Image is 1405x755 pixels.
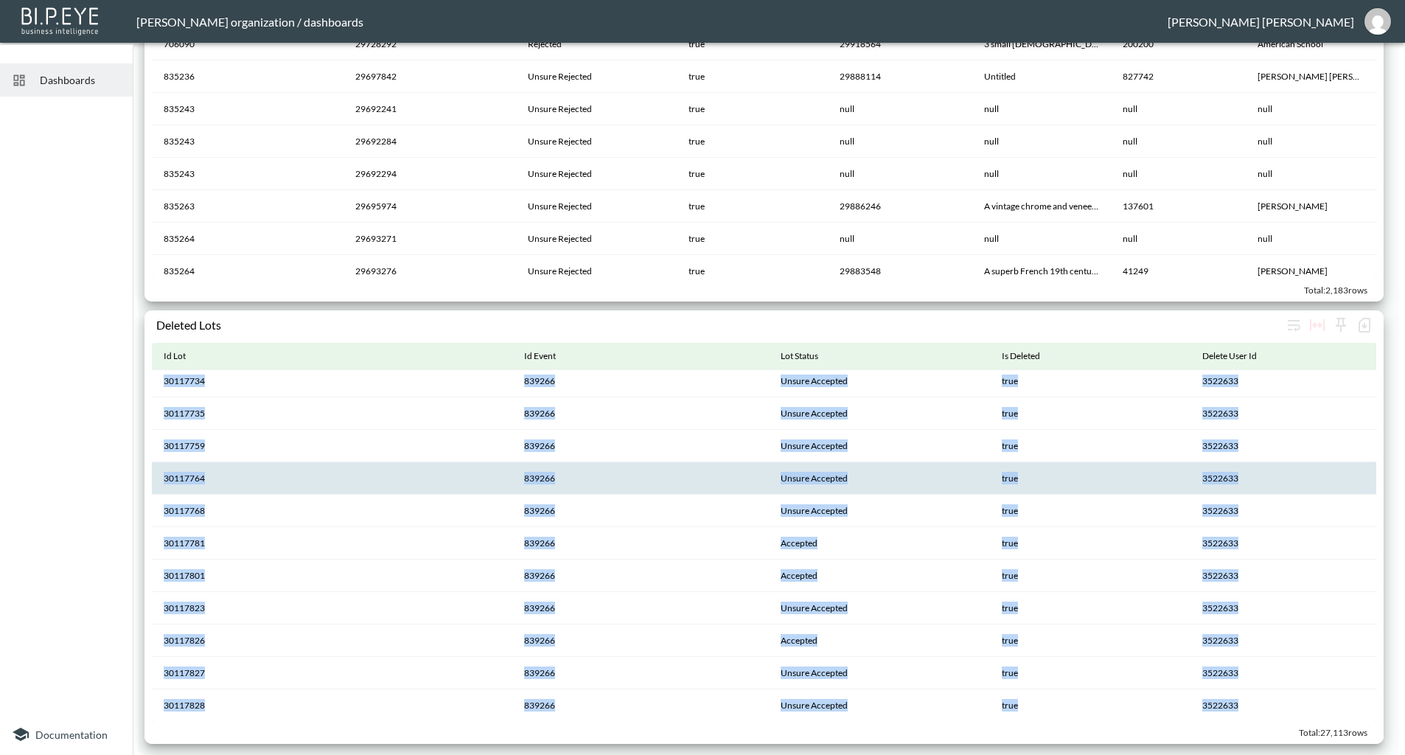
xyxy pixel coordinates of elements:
th: 30117801 [152,560,512,592]
th: 835243 [152,125,344,158]
th: true [990,397,1190,430]
div: Sticky left columns: 0 [1329,313,1353,337]
th: 30117828 [152,689,512,722]
th: Unsure Rejected [516,190,677,223]
th: 835236 [152,60,344,93]
th: 839266 [512,657,769,689]
th: true [990,462,1190,495]
th: 3522633 [1190,365,1377,397]
span: Dashboards [40,72,121,88]
th: 839266 [512,624,769,657]
th: true [990,430,1190,462]
th: true [990,527,1190,560]
span: Lot Status [781,347,837,365]
th: 839266 [512,365,769,397]
th: 30117827 [152,657,512,689]
th: true [990,592,1190,624]
th: Accepted [769,624,990,657]
th: Unsure Rejected [516,158,677,190]
th: Unsure Accepted [769,495,990,527]
th: Unsure Rejected [516,223,677,255]
th: Accepted [769,527,990,560]
th: Unsure Accepted [769,430,990,462]
th: null [828,93,972,125]
button: jessica@mutualart.com [1354,4,1401,39]
th: 30117823 [152,592,512,624]
a: Documentation [12,726,121,743]
th: 29883548 [828,255,972,288]
th: true [677,28,828,60]
th: null [1246,158,1376,190]
th: 29728292 [344,28,516,60]
th: true [990,495,1190,527]
th: A vintage chrome and veneered table in the manner of Milo Baughman [972,190,1112,223]
th: 30117764 [152,462,512,495]
th: 29695974 [344,190,516,223]
th: 30117735 [152,397,512,430]
th: null [1111,125,1245,158]
th: 839266 [512,527,769,560]
th: 29692284 [344,125,516,158]
th: 839266 [512,560,769,592]
th: true [677,60,828,93]
th: 839266 [512,462,769,495]
div: Id Event [524,347,556,365]
th: true [677,223,828,255]
th: Unsure Accepted [769,397,990,430]
th: true [990,689,1190,722]
th: 835243 [152,158,344,190]
th: David Lorenz Winston [1246,60,1376,93]
th: null [1246,93,1376,125]
th: null [828,125,972,158]
img: bipeye-logo [18,4,103,37]
th: 3 small Native American baskets [972,28,1112,60]
th: 839266 [512,397,769,430]
th: true [990,365,1190,397]
th: true [990,657,1190,689]
th: Unsure Rejected [516,60,677,93]
div: [PERSON_NAME] [PERSON_NAME] [1168,15,1354,29]
th: 29697842 [344,60,516,93]
th: null [972,158,1112,190]
th: 30117759 [152,430,512,462]
th: A superb French 19th century bronze figure group of the fawn, maiden and cherub supported on a Ve... [972,255,1112,288]
th: 3522633 [1190,689,1377,722]
th: Unsure Rejected [516,93,677,125]
span: Is Deleted [1002,347,1059,365]
th: 29888114 [828,60,972,93]
th: 3522633 [1190,624,1377,657]
th: 29692294 [344,158,516,190]
div: Toggle table layout between fixed and auto (default: auto) [1305,313,1329,337]
th: true [990,624,1190,657]
th: true [677,93,828,125]
th: Unsure Rejected [516,125,677,158]
th: Unsure Rejected [516,255,677,288]
th: 29886246 [828,190,972,223]
th: Rejected [516,28,677,60]
th: true [990,560,1190,592]
span: Documentation [35,728,108,741]
span: Id Event [524,347,575,365]
th: Claude Michel Clodion [1246,255,1376,288]
th: null [972,93,1112,125]
th: null [1111,93,1245,125]
th: null [1111,223,1245,255]
th: 706090 [152,28,344,60]
th: null [1246,223,1376,255]
th: 137601 [1111,190,1245,223]
th: Unsure Accepted [769,689,990,722]
th: 3522633 [1190,495,1377,527]
th: 835264 [152,223,344,255]
th: 835263 [152,190,344,223]
th: 839266 [512,592,769,624]
th: Unsure Accepted [769,657,990,689]
div: [PERSON_NAME] organization / dashboards [136,15,1168,29]
div: Id Lot [164,347,186,365]
th: 839266 [512,430,769,462]
th: null [1111,158,1245,190]
th: 3522633 [1190,462,1377,495]
th: 827742 [1111,60,1245,93]
span: Total: 27,113 rows [1299,727,1367,738]
th: 3522633 [1190,592,1377,624]
div: Is Deleted [1002,347,1040,365]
